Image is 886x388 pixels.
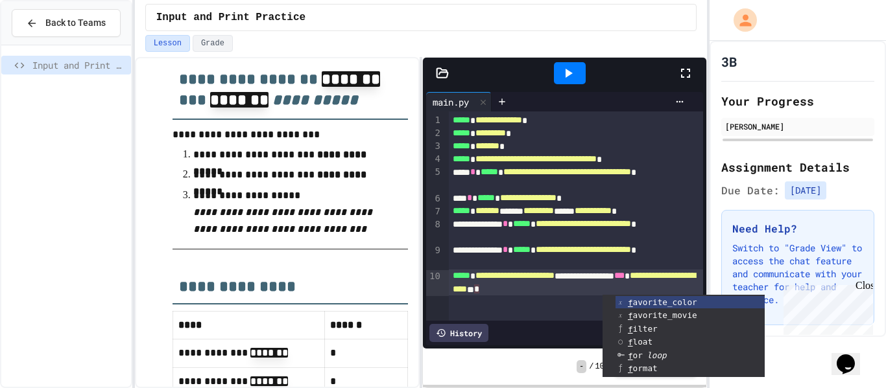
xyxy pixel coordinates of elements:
[426,166,442,192] div: 5
[785,181,826,200] span: [DATE]
[145,35,190,52] button: Lesson
[426,244,442,270] div: 9
[732,221,863,236] h3: Need Help?
[589,361,593,372] span: /
[628,311,633,321] span: f
[720,5,760,35] div: My Account
[426,192,442,205] div: 6
[429,324,488,342] div: History
[32,58,126,72] span: Input and Print Practice
[45,16,106,30] span: Back to Teams
[603,295,765,377] ul: Completions
[426,205,442,218] div: 7
[721,92,874,110] h2: Your Progress
[193,35,233,52] button: Grade
[628,310,697,320] span: avorite_movie
[426,95,475,109] div: main.py
[595,361,604,372] span: 10
[721,158,874,176] h2: Assignment Details
[725,120,870,132] div: [PERSON_NAME]
[628,298,633,308] span: f
[832,336,873,375] iframe: chat widget
[577,360,586,373] span: -
[156,10,305,25] span: Input and Print Practice
[426,140,442,153] div: 3
[426,218,442,244] div: 8
[732,242,863,306] p: Switch to "Grade View" to access the chat feature and communicate with your teacher for help and ...
[628,297,697,307] span: avorite_color
[778,280,873,335] iframe: chat widget
[426,127,442,140] div: 2
[721,52,737,71] h1: 3B
[721,183,780,198] span: Due Date:
[426,153,442,166] div: 4
[426,92,492,111] div: main.py
[426,114,442,127] div: 1
[12,9,121,37] button: Back to Teams
[5,5,90,82] div: Chat with us now!Close
[426,270,442,296] div: 10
